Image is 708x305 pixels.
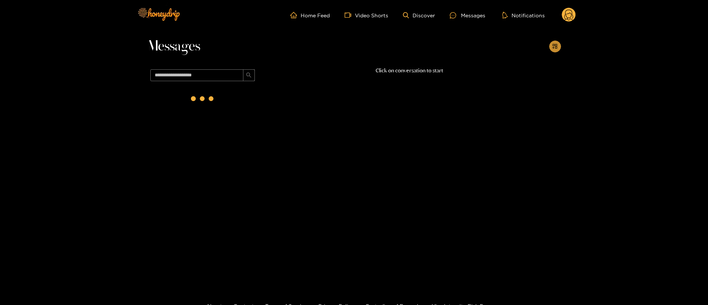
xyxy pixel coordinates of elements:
[552,44,558,50] span: appstore-add
[246,72,252,79] span: search
[345,12,355,18] span: video-camera
[450,11,485,20] div: Messages
[290,12,330,18] a: Home Feed
[345,12,388,18] a: Video Shorts
[403,12,435,18] a: Discover
[549,41,561,52] button: appstore-add
[147,38,200,55] span: Messages
[290,12,301,18] span: home
[500,11,547,19] button: Notifications
[258,66,561,75] p: Click on conversation to start
[243,69,255,81] button: search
